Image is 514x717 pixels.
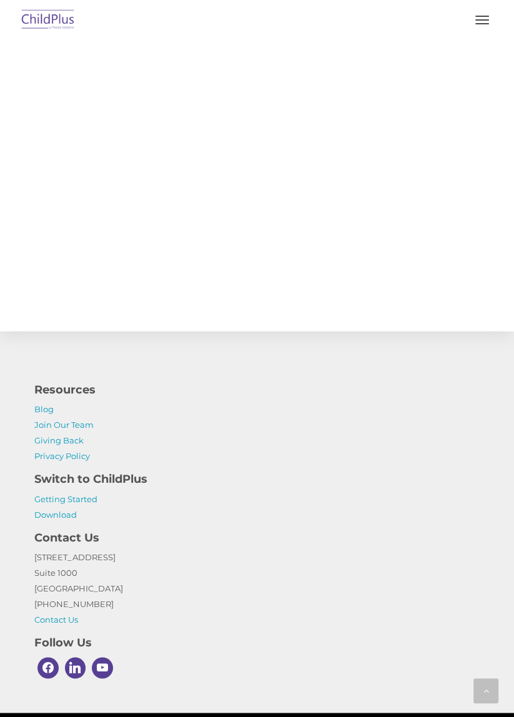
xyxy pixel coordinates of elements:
[34,404,54,414] a: Blog
[34,451,90,461] a: Privacy Policy
[34,654,62,681] a: Facebook
[34,528,480,546] h4: Contact Us
[89,654,116,681] a: Youtube
[19,6,77,35] img: ChildPlus by Procare Solutions
[34,381,480,398] h4: Resources
[34,420,94,430] a: Join Our Team
[62,654,89,681] a: Linkedin
[34,633,480,651] h4: Follow Us
[34,614,78,624] a: Contact Us
[34,435,84,445] a: Giving Back
[34,549,480,627] p: [STREET_ADDRESS] Suite 1000 [GEOGRAPHIC_DATA] [PHONE_NUMBER]
[34,509,77,519] a: Download
[34,493,97,503] a: Getting Started
[34,470,480,488] h4: Switch to ChildPlus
